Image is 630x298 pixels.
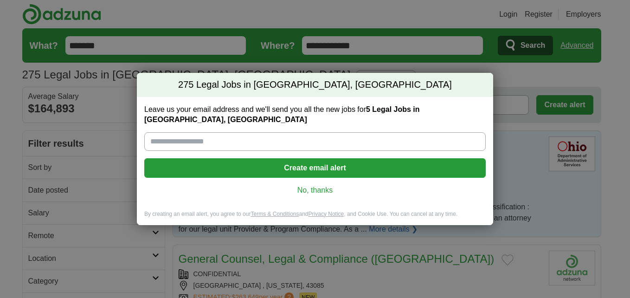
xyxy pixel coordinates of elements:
[137,210,493,226] div: By creating an email alert, you agree to our and , and Cookie Use. You can cancel at any time.
[137,73,493,97] h2: 5 Legal Jobs in [GEOGRAPHIC_DATA], [GEOGRAPHIC_DATA]
[178,78,188,91] span: 27
[144,104,486,125] label: Leave us your email address and we'll send you all the new jobs for
[152,185,478,195] a: No, thanks
[144,105,420,123] strong: 5 Legal Jobs in [GEOGRAPHIC_DATA], [GEOGRAPHIC_DATA]
[144,158,486,178] button: Create email alert
[251,211,299,217] a: Terms & Conditions
[309,211,344,217] a: Privacy Notice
